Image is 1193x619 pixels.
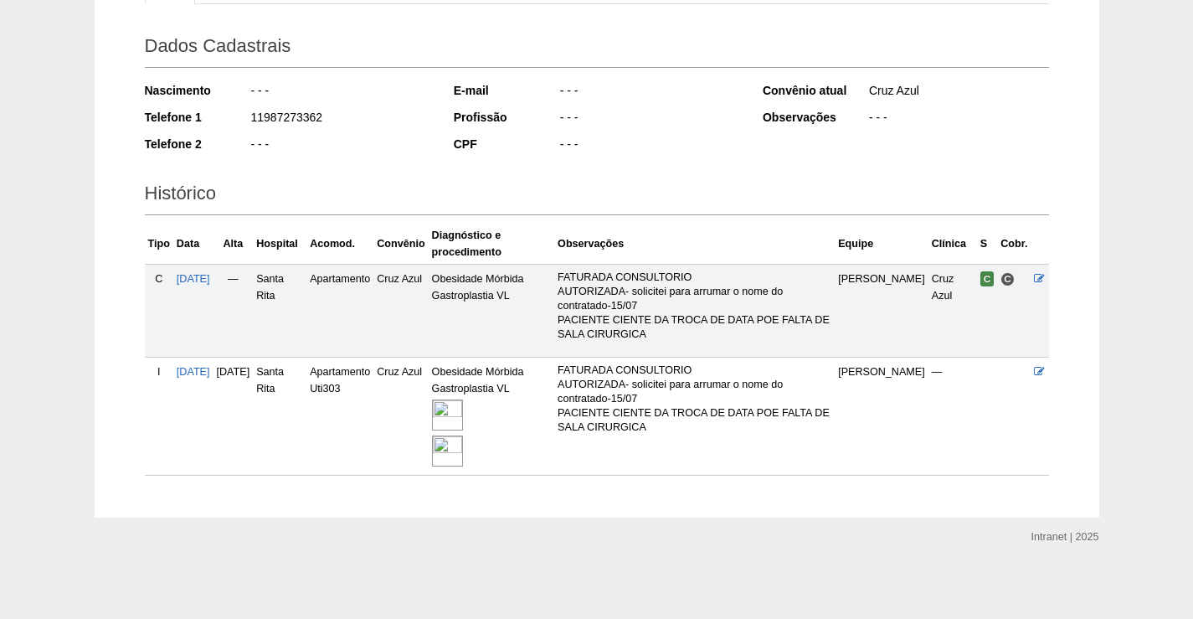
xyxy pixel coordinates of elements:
th: Convênio [373,224,428,265]
td: Obesidade Mórbida Gastroplastia VL [429,264,555,357]
div: - - - [867,109,1049,130]
div: CPF [454,136,558,152]
th: Data [173,224,213,265]
h2: Dados Cadastrais [145,29,1049,68]
div: - - - [249,82,431,103]
span: Consultório [1000,272,1015,286]
div: - - - [249,136,431,157]
th: Tipo [145,224,173,265]
td: — [928,358,977,476]
div: Profissão [454,109,558,126]
td: Apartamento Uti303 [306,358,373,476]
th: Equipe [835,224,928,265]
div: E-mail [454,82,558,99]
td: Apartamento [306,264,373,357]
div: Intranet | 2025 [1031,529,1099,545]
div: - - - [558,136,740,157]
h2: Histórico [145,177,1049,215]
td: Cruz Azul [928,264,977,357]
span: [DATE] [217,366,250,378]
td: Cruz Azul [373,264,428,357]
th: Hospital [253,224,306,265]
div: Cruz Azul [867,82,1049,103]
td: [PERSON_NAME] [835,358,928,476]
a: [DATE] [177,366,210,378]
th: Alta [213,224,254,265]
span: Confirmada [980,271,995,286]
div: Observações [763,109,867,126]
td: Santa Rita [253,358,306,476]
th: Clínica [928,224,977,265]
th: S [977,224,998,265]
div: Nascimento [145,82,249,99]
div: Telefone 2 [145,136,249,152]
div: I [148,364,170,380]
td: Santa Rita [253,264,306,357]
p: FATURADA CONSULTORIO AUTORIZADA- solicitei para arrumar o nome do contratado-15/07 PACIENTE CIENT... [558,271,831,342]
div: C [148,271,170,287]
div: Telefone 1 [145,109,249,126]
div: Convênio atual [763,82,867,99]
td: Obesidade Mórbida Gastroplastia VL [429,358,555,476]
a: [DATE] [177,273,210,285]
div: - - - [558,109,740,130]
div: - - - [558,82,740,103]
th: Cobr. [997,224,1031,265]
th: Acomod. [306,224,373,265]
td: Cruz Azul [373,358,428,476]
p: FATURADA CONSULTORIO AUTORIZADA- solicitei para arrumar o nome do contratado-15/07 PACIENTE CIENT... [558,364,831,435]
div: 11987273362 [249,109,431,130]
th: Diagnóstico e procedimento [429,224,555,265]
td: [PERSON_NAME] [835,264,928,357]
th: Observações [554,224,835,265]
td: — [213,264,254,357]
